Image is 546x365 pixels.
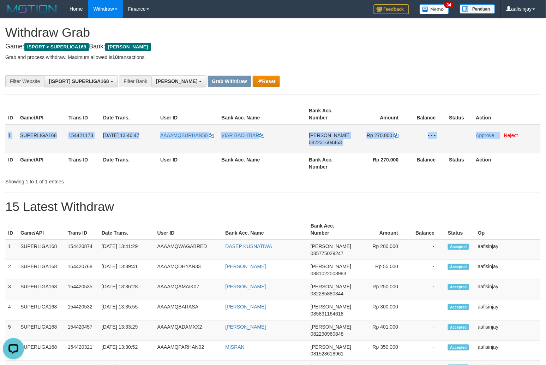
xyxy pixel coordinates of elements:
[68,133,93,138] span: 154421173
[99,300,155,320] td: [DATE] 13:35:55
[446,153,473,173] th: Status
[308,219,354,240] th: Bank Acc. Number
[155,240,223,260] td: AAAAMQWAGABRED
[473,104,541,124] th: Action
[311,251,343,256] span: Copy 085775029247 to clipboard
[409,104,446,124] th: Balance
[99,280,155,300] td: [DATE] 13:36:28
[475,320,541,341] td: aafisinjay
[226,344,245,350] a: MISRAN
[311,331,343,337] span: Copy 082290960848 to clipboard
[226,304,266,310] a: [PERSON_NAME]
[155,300,223,320] td: AAAAMQBARASA
[218,104,306,124] th: Bank Acc. Name
[311,291,343,296] span: Copy 082285880344 to clipboard
[353,153,409,173] th: Rp 270.000
[5,300,18,320] td: 4
[409,260,445,280] td: -
[18,240,65,260] td: SUPERLIGA168
[5,75,44,87] div: Filter Website
[66,104,100,124] th: Trans ID
[409,280,445,300] td: -
[5,240,18,260] td: 1
[5,320,18,341] td: 5
[65,240,99,260] td: 154420874
[103,133,139,138] span: [DATE] 13:46:47
[409,219,445,240] th: Balance
[374,4,409,14] img: Feedback.jpg
[354,240,409,260] td: Rp 200,000
[409,240,445,260] td: -
[460,4,495,14] img: panduan.png
[65,260,99,280] td: 154420768
[5,175,222,185] div: Showing 1 to 1 of 1 entries
[65,341,99,361] td: 154420321
[226,324,266,330] a: [PERSON_NAME]
[311,351,343,357] span: Copy 081528618961 to clipboard
[311,311,343,317] span: Copy 085831164618 to clipboard
[409,153,446,173] th: Balance
[5,54,541,61] p: Grab and process withdraw. Maximum allowed is transactions.
[65,219,99,240] th: Trans ID
[446,104,473,124] th: Status
[311,271,346,276] span: Copy 0881022008983 to clipboard
[66,153,100,173] th: Trans ID
[65,300,99,320] td: 154420532
[99,341,155,361] td: [DATE] 13:30:52
[367,133,392,138] span: Rp 270.000
[100,104,157,124] th: Date Trans.
[155,280,223,300] td: AAAAMQAMAIK07
[354,320,409,341] td: Rp 401,000
[475,341,541,361] td: aafisinjay
[445,219,475,240] th: Status
[226,243,272,249] a: DASEP KUSNATIWA
[448,284,469,290] span: Accepted
[18,300,65,320] td: SUPERLIGA168
[218,153,306,173] th: Bank Acc. Name
[5,260,18,280] td: 2
[105,43,151,51] span: [PERSON_NAME]
[157,104,218,124] th: User ID
[160,133,214,138] a: AAAAMQBURHAN50
[311,243,351,249] span: [PERSON_NAME]
[24,43,89,51] span: ISPORT > SUPERLIGA168
[394,133,399,138] a: Copy 270000 to clipboard
[17,104,66,124] th: Game/API
[353,104,409,124] th: Amount
[253,76,280,87] button: Reset
[475,260,541,280] td: aafisinjay
[448,304,469,310] span: Accepted
[306,153,353,173] th: Bank Acc. Number
[444,2,454,8] span: 34
[311,284,351,289] span: [PERSON_NAME]
[409,300,445,320] td: -
[475,219,541,240] th: Op
[409,341,445,361] td: -
[18,280,65,300] td: SUPERLIGA168
[151,75,206,87] button: [PERSON_NAME]
[311,304,351,310] span: [PERSON_NAME]
[306,104,353,124] th: Bank Acc. Number
[119,75,151,87] div: Filter Bank
[5,124,17,153] td: 1
[5,200,541,214] h1: 15 Latest Withdraw
[18,341,65,361] td: SUPERLIGA168
[5,4,59,14] img: MOTION_logo.png
[155,219,223,240] th: User ID
[476,133,494,138] a: Approve
[5,25,541,40] h1: Withdraw Grab
[44,75,118,87] button: [ISPORT] SUPERLIGA168
[409,124,446,153] td: - - -
[309,133,350,138] span: [PERSON_NAME]
[5,43,541,50] h4: Game: Bank:
[65,280,99,300] td: 154420535
[157,153,218,173] th: User ID
[18,260,65,280] td: SUPERLIGA168
[309,140,342,145] span: Copy 082231604463 to clipboard
[311,264,351,269] span: [PERSON_NAME]
[448,264,469,270] span: Accepted
[99,260,155,280] td: [DATE] 13:39:41
[155,320,223,341] td: AAAAMQADAMXX2
[473,153,541,173] th: Action
[5,219,18,240] th: ID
